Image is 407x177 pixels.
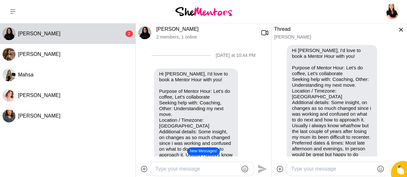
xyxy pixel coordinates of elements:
div: Natalie Wong [3,110,15,122]
textarea: Type your message [155,165,238,173]
div: [DATE] at 10:44 PM [216,53,255,58]
img: Catherine Poffe [384,4,399,19]
p: 2 members , 1 online [156,34,256,40]
span: [PERSON_NAME] [18,113,60,119]
button: Send [390,162,404,176]
p: Hi [PERSON_NAME], I'd love to book a Mentor Hour with you! [159,71,233,83]
img: P [3,27,15,40]
p: Hi [PERSON_NAME], I'd love to book a Mentor Hour with you! [292,48,372,59]
button: Emoji picker [377,165,384,173]
a: [PERSON_NAME] [156,26,199,32]
div: Thread [274,26,386,32]
div: Amanda Greenman [3,89,15,102]
img: A [3,89,15,102]
button: Close thread [392,26,404,39]
button: Emoji picker [241,165,249,173]
img: N [3,110,15,122]
img: She Mentors Logo [175,7,232,16]
span: Mahsa [18,72,33,77]
button: New Messages! [187,147,220,155]
div: Amy Cunliffe [3,48,15,61]
div: Pretti Amin [3,27,15,40]
div: Pretti Amin [138,26,151,39]
img: P [138,26,151,39]
img: M [3,68,15,81]
textarea: Type your message [291,165,374,173]
img: A [3,48,15,61]
div: 2 [125,31,133,37]
button: Send [254,162,269,176]
div: Mahsa [3,68,15,81]
span: [PERSON_NAME] [18,93,60,98]
span: [PERSON_NAME] [18,31,60,36]
span: [PERSON_NAME] [18,51,60,57]
div: [PERSON_NAME] [274,34,386,40]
